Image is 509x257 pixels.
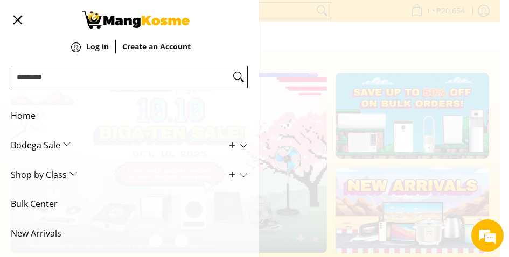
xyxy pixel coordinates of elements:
[11,189,248,219] a: Bulk Center
[11,131,248,160] a: Bodega Sale
[122,43,191,67] a: Create an Account
[86,43,109,67] a: Log in
[11,131,232,160] span: Bodega Sale
[230,66,247,88] button: Search
[82,11,190,29] img: Mang Kosme: Your Home Appliances Warehouse Sale Partner!
[11,160,232,190] span: Shop by Class
[122,41,191,52] strong: Create an Account
[11,189,232,219] span: Bulk Center
[11,101,248,131] a: Home
[86,41,109,52] strong: Log in
[11,219,248,248] a: New Arrivals
[11,219,232,248] span: New Arrivals
[11,101,232,131] span: Home
[11,160,248,190] a: Shop by Class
